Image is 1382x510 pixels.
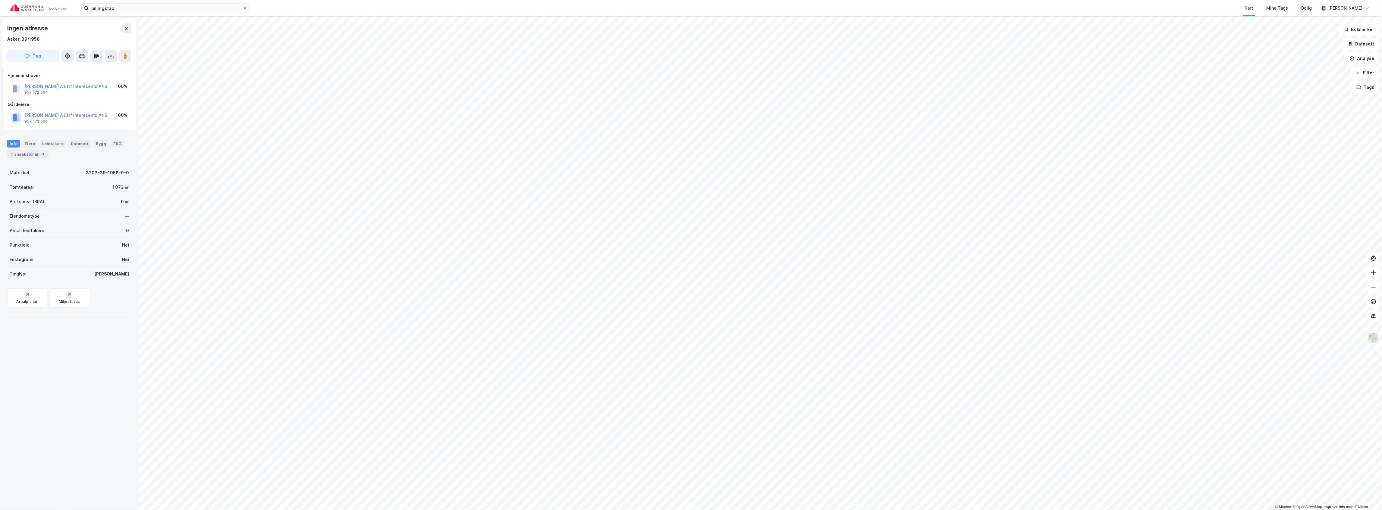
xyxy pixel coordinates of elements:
[1245,5,1253,12] div: Kart
[125,213,129,220] div: —
[7,150,49,158] div: Transaksjoner
[10,4,67,12] img: cushman-wakefield-realkapital-logo.202ea83816669bd177139c58696a8fa1.svg
[1352,481,1382,510] iframe: Chat Widget
[7,50,59,62] button: Tag
[1339,23,1380,36] button: Bokmerker
[7,36,40,43] div: Asker, 39/1958
[40,140,66,148] div: Leietakere
[10,241,30,249] div: Punktleie
[126,227,129,234] div: 0
[1368,332,1379,344] img: Z
[1351,67,1380,79] button: Filter
[68,140,91,148] div: Datasett
[116,112,127,119] div: 100%
[1302,5,1312,12] div: Bolig
[89,4,243,13] input: Søk på adresse, matrikkel, gårdeiere, leietakere eller personer
[1345,52,1380,64] button: Analyse
[94,270,129,278] div: [PERSON_NAME]
[10,169,29,176] div: Matrikkel
[122,241,129,249] div: Nei
[40,151,46,157] div: 3
[1267,5,1288,12] div: Mine Tags
[121,198,129,205] div: 0 ㎡
[1352,481,1382,510] div: Kontrollprogram for chat
[111,140,124,148] div: ESG
[1328,5,1363,12] div: [PERSON_NAME]
[1293,505,1322,509] a: OpenStreetMap
[10,184,34,191] div: Tomteareal
[93,140,108,148] div: Bygg
[7,140,20,148] div: Info
[122,256,129,263] div: Nei
[10,227,44,234] div: Antall leietakere
[116,83,127,90] div: 100%
[8,72,131,79] div: Hjemmelshaver
[59,299,80,304] div: Miljøstatus
[1324,505,1354,509] a: Improve this map
[10,256,33,263] div: Festegrunn
[7,23,49,33] div: Ingen adresse
[16,299,38,304] div: Arealplaner
[1352,81,1380,93] button: Tags
[24,90,48,95] div: 957 172 504
[10,198,44,205] div: Bruksareal (BRA)
[22,140,37,148] div: Eiere
[1275,505,1292,509] a: Mapbox
[1343,38,1380,50] button: Datasett
[10,213,40,220] div: Eiendomstype
[8,101,131,108] div: Gårdeiere
[10,270,27,278] div: Tinglyst
[86,169,129,176] div: 3203-39-1958-0-0
[112,184,129,191] div: 1 073 ㎡
[24,119,48,124] div: 957 172 504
